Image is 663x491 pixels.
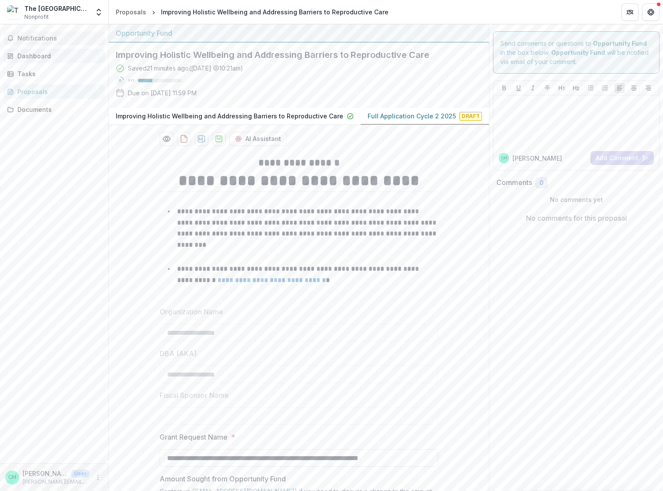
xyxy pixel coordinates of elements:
[23,469,68,478] p: [PERSON_NAME]
[590,151,654,165] button: Add Comment
[643,83,653,93] button: Align Right
[600,83,610,93] button: Ordered List
[512,154,562,163] p: [PERSON_NAME]
[160,432,228,442] p: Grant Request Name
[160,306,223,317] p: Organization Name
[17,35,101,42] span: Notifications
[112,6,392,18] nav: breadcrumb
[93,472,103,483] button: More
[229,132,287,146] button: AI Assistant
[459,112,482,121] span: Draft
[368,111,456,121] p: Full Application Cycle 2 2025
[7,5,21,19] img: The Midwife Center
[23,478,89,486] p: [PERSON_NAME][EMAIL_ADDRESS][DOMAIN_NAME]
[528,83,538,93] button: Italicize
[24,13,49,21] span: Nonprofit
[3,84,105,99] a: Proposals
[499,83,509,93] button: Bold
[8,474,16,480] div: Christine Haas
[614,83,625,93] button: Align Left
[513,83,524,93] button: Underline
[177,132,191,146] button: download-proposal
[112,6,150,18] a: Proposals
[496,178,532,187] h2: Comments
[24,4,89,13] div: The [GEOGRAPHIC_DATA]
[586,83,596,93] button: Bullet List
[3,31,105,45] button: Notifications
[526,213,627,223] p: No comments for this proposal
[642,3,660,21] button: Get Help
[571,83,581,93] button: Heading 2
[3,49,105,63] a: Dashboard
[160,348,197,359] p: DBA (AKA)
[93,3,105,21] button: Open entity switcher
[3,67,105,81] a: Tasks
[160,132,174,146] button: Preview 0c500512-5920-406f-a22c-7a06276f8c48-1.pdf
[17,69,98,78] div: Tasks
[3,102,105,117] a: Documents
[17,87,98,96] div: Proposals
[160,474,286,484] p: Amount Sought from Opportunity Fund
[116,7,146,17] div: Proposals
[593,40,647,47] strong: Opportunity Fund
[116,50,468,60] h2: Improving Holistic Wellbeing and Addressing Barriers to Reproductive Care
[194,132,208,146] button: download-proposal
[629,83,639,93] button: Align Center
[501,156,507,160] div: Christine Haas
[17,105,98,114] div: Documents
[161,7,388,17] div: Improving Holistic Wellbeing and Addressing Barriers to Reproductive Care
[71,470,89,478] p: User
[551,49,605,56] strong: Opportunity Fund
[542,83,552,93] button: Strike
[17,51,98,61] div: Dashboard
[116,28,482,38] div: Opportunity Fund
[621,3,639,21] button: Partners
[212,132,226,146] button: download-proposal
[539,179,543,187] span: 0
[556,83,567,93] button: Heading 1
[493,31,660,74] div: Send comments or questions to in the box below. will be notified via email of your comment.
[160,390,229,400] p: Fiscal Sponsor Name
[496,195,656,204] p: No comments yet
